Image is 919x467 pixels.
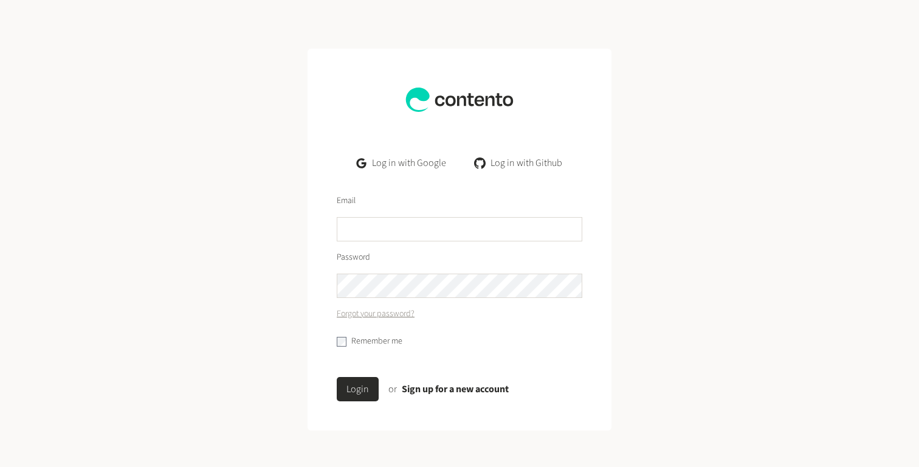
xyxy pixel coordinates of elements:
[347,151,456,175] a: Log in with Google
[337,308,415,320] a: Forgot your password?
[337,195,356,207] label: Email
[337,251,370,264] label: Password
[388,382,397,396] span: or
[402,382,509,396] a: Sign up for a new account
[337,377,379,401] button: Login
[351,335,402,348] label: Remember me
[466,151,572,175] a: Log in with Github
